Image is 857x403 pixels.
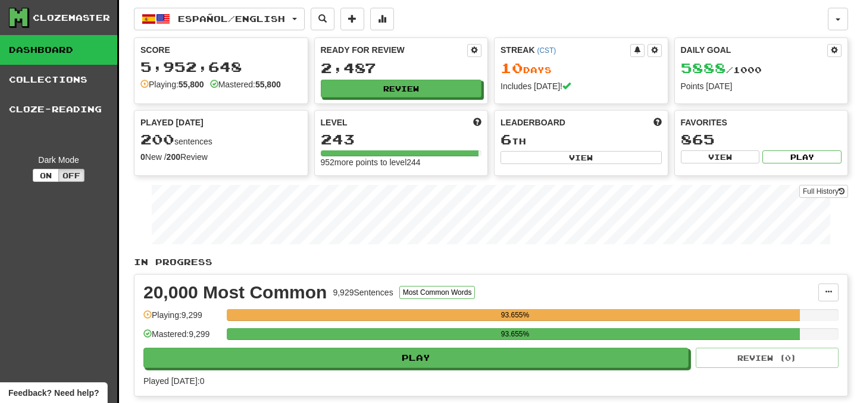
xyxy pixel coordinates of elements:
[140,152,145,162] strong: 0
[473,117,481,128] span: Score more points to level up
[321,80,482,97] button: Review
[681,150,760,163] button: View
[333,286,393,298] div: 9,929 Sentences
[179,80,204,89] strong: 55,800
[799,185,848,198] a: Full History
[143,328,221,348] div: Mastered: 9,299
[8,387,99,399] span: Open feedback widget
[696,348,839,368] button: Review (0)
[134,8,305,30] button: Español/English
[134,256,848,268] p: In Progress
[501,132,662,147] div: th
[681,44,828,57] div: Daily Goal
[58,169,85,182] button: Off
[140,131,174,147] span: 200
[681,132,842,147] div: 865
[399,286,476,299] button: Most Common Words
[311,8,334,30] button: Search sentences
[321,156,482,168] div: 952 more points to level 244
[501,61,662,76] div: Day s
[340,8,364,30] button: Add sentence to collection
[33,12,110,24] div: Clozemaster
[321,132,482,147] div: 243
[140,44,302,56] div: Score
[143,284,327,301] div: 20,000 Most Common
[230,328,800,340] div: 93.655%
[230,309,800,321] div: 93.655%
[140,132,302,147] div: sentences
[167,152,180,162] strong: 200
[321,61,482,75] div: 2,487
[501,117,565,128] span: Leaderboard
[681,117,842,128] div: Favorites
[762,150,842,163] button: Play
[537,46,556,55] a: (CST)
[33,169,59,182] button: On
[501,44,630,56] div: Streak
[140,78,204,90] div: Playing:
[681,65,762,75] span: / 1000
[370,8,394,30] button: More stats
[255,80,281,89] strong: 55,800
[140,59,302,74] div: 5,952,648
[143,309,221,329] div: Playing: 9,299
[140,151,302,163] div: New / Review
[501,59,523,76] span: 10
[501,131,512,147] span: 6
[321,117,348,128] span: Level
[140,117,204,128] span: Played [DATE]
[210,78,281,90] div: Mastered:
[653,117,662,128] span: This week in points, UTC
[681,59,726,76] span: 5888
[321,44,468,56] div: Ready for Review
[143,348,689,368] button: Play
[681,80,842,92] div: Points [DATE]
[143,376,204,386] span: Played [DATE]: 0
[178,14,285,24] span: Español / English
[501,80,662,92] div: Includes [DATE]!
[501,151,662,164] button: View
[9,154,108,166] div: Dark Mode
